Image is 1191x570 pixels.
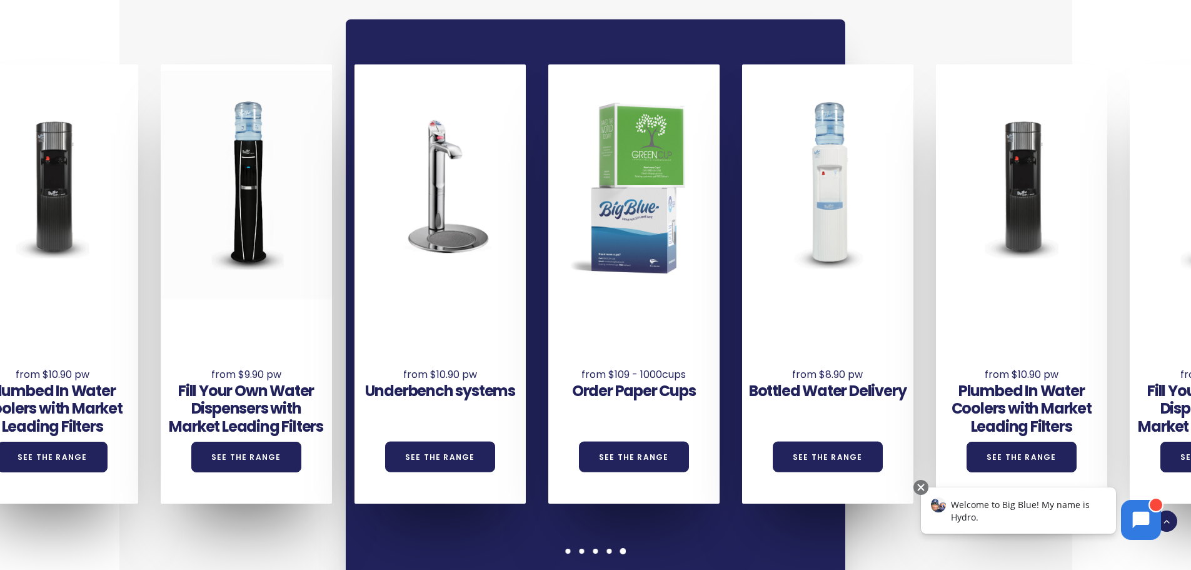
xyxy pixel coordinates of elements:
[908,477,1173,552] iframe: Chatbot
[572,380,696,401] a: Order Paper Cups
[191,442,301,472] a: See the Range
[967,442,1077,472] a: See the Range
[385,442,495,472] a: See the Range
[952,380,1092,437] a: Plumbed In Water Coolers with Market Leading Filters
[579,442,689,472] a: See the Range
[773,442,883,472] a: See the Range
[365,380,515,401] a: Underbench systems
[749,380,907,401] a: Bottled Water Delivery
[169,380,323,437] a: Fill Your Own Water Dispensers with Market Leading Filters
